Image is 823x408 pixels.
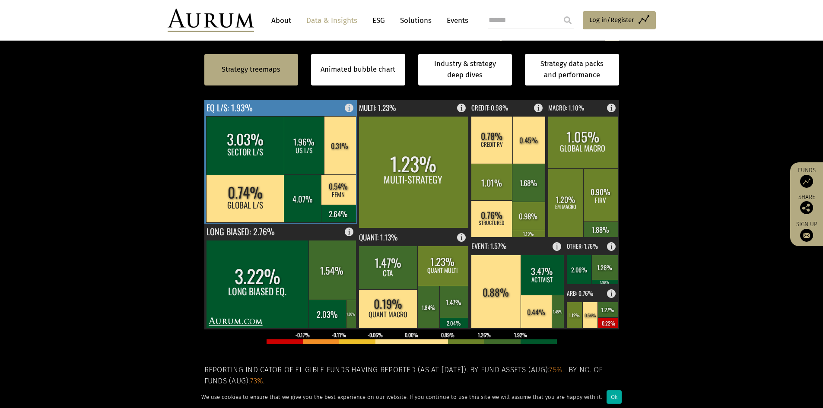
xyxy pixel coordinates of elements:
img: Share this post [800,201,813,214]
a: Industry & strategy deep dives [418,54,512,85]
a: About [267,13,296,28]
a: Strategy treemaps [222,64,280,75]
div: Ok [607,390,622,404]
a: Events [442,13,468,28]
a: Strategy data packs and performance [525,54,619,85]
a: ESG [368,13,389,28]
a: Animated bubble chart [321,64,395,75]
a: Sign up [794,221,819,242]
a: Log in/Register [583,11,656,29]
h5: Reporting indicator of eligible funds having reported (as at [DATE]). By fund assets (Aug): . By ... [204,364,619,387]
div: Share [794,194,819,214]
input: Submit [559,12,576,29]
span: 75% [549,365,562,374]
a: Solutions [396,13,436,28]
img: Access Funds [800,175,813,188]
span: Log in/Register [589,15,634,25]
a: Funds [794,167,819,188]
img: Sign up to our newsletter [800,229,813,242]
a: Data & Insights [302,13,362,28]
span: 73% [250,376,264,386]
img: Aurum [168,9,254,32]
